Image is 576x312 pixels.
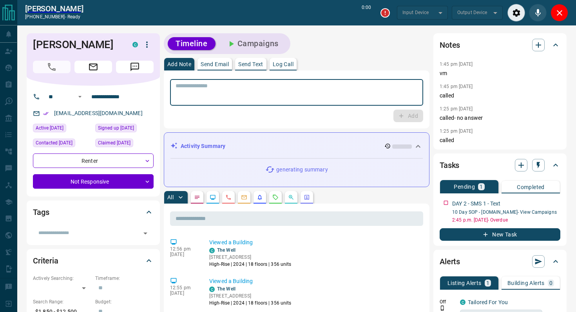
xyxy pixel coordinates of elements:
[209,261,292,268] p: High-Rise | 2024 | 18 floors | 356 units
[272,194,279,200] svg: Requests
[217,286,235,292] a: The Well
[210,194,216,200] svg: Lead Browsing Activity
[95,298,154,305] p: Budget:
[440,69,560,78] p: vm
[209,299,292,307] p: High-Rise | 2024 | 18 floors | 356 units
[170,290,197,296] p: [DATE]
[440,36,560,54] div: Notes
[33,61,71,73] span: Call
[33,139,91,150] div: Thu Sep 11 2025
[276,166,328,174] p: generating summary
[33,275,91,282] p: Actively Searching:
[116,61,154,73] span: Message
[440,61,473,67] p: 1:45 pm [DATE]
[75,92,85,101] button: Open
[452,216,560,224] p: 2:45 p.m. [DATE] - Overdue
[95,139,154,150] div: Thu Jul 03 2025
[241,194,247,200] svg: Emails
[167,61,191,67] p: Add Note
[507,4,525,22] div: Audio Settings
[549,280,552,286] p: 0
[33,174,154,189] div: Not Responsive
[33,203,154,222] div: Tags
[25,13,83,20] p: [PHONE_NUMBER] -
[238,61,263,67] p: Send Text
[440,305,445,311] svg: Push Notification Only
[209,248,215,253] div: condos.ca
[257,194,263,200] svg: Listing Alerts
[36,124,63,132] span: Active [DATE]
[440,159,459,171] h2: Tasks
[33,298,91,305] p: Search Range:
[440,252,560,271] div: Alerts
[486,280,489,286] p: 1
[74,61,112,73] span: Email
[447,280,482,286] p: Listing Alerts
[440,114,560,122] p: called- no answer
[168,37,216,50] button: Timeline
[209,277,420,285] p: Viewed a Building
[140,228,151,239] button: Open
[217,247,235,253] a: The Well
[170,139,423,153] div: Activity Summary
[95,124,154,135] div: Wed Jul 02 2025
[440,156,560,175] div: Tasks
[170,285,197,290] p: 12:55 pm
[440,136,560,144] p: called
[507,280,545,286] p: Building Alerts
[480,184,483,189] p: 1
[98,124,134,132] span: Signed up [DATE]
[468,299,508,305] a: Tailored For You
[132,42,138,47] div: condos.ca
[33,124,91,135] div: Sun Sep 14 2025
[33,153,154,168] div: Renter
[225,194,232,200] svg: Calls
[170,252,197,257] p: [DATE]
[33,206,49,218] h2: Tags
[43,111,49,116] svg: Email Verified
[304,194,310,200] svg: Agent Actions
[54,110,143,116] a: [EMAIL_ADDRESS][DOMAIN_NAME]
[36,139,72,147] span: Contacted [DATE]
[219,37,286,50] button: Campaigns
[460,299,466,305] div: condos.ca
[440,298,455,305] p: Off
[440,255,460,268] h2: Alerts
[67,14,81,20] span: ready
[209,292,292,299] p: [STREET_ADDRESS]
[209,254,292,261] p: [STREET_ADDRESS]
[551,4,568,22] div: Close
[33,251,154,270] div: Criteria
[167,195,174,200] p: All
[440,39,460,51] h2: Notes
[209,238,420,247] p: Viewed a Building
[529,4,547,22] div: Mute
[452,200,501,208] p: DAY 2 - SMS 1 - Text
[95,275,154,282] p: Timeframe:
[440,228,560,241] button: New Task
[194,194,200,200] svg: Notes
[362,4,371,22] p: 0:00
[170,246,197,252] p: 12:56 pm
[273,61,293,67] p: Log Call
[181,142,225,150] p: Activity Summary
[201,61,229,67] p: Send Email
[33,38,121,51] h1: [PERSON_NAME]
[98,139,130,147] span: Claimed [DATE]
[454,184,475,189] p: Pending
[440,84,473,89] p: 1:45 pm [DATE]
[440,106,473,112] p: 1:25 pm [DATE]
[440,128,473,134] p: 1:25 pm [DATE]
[517,184,545,190] p: Completed
[33,254,58,267] h2: Criteria
[288,194,294,200] svg: Opportunities
[25,4,83,13] a: [PERSON_NAME]
[440,92,560,100] p: called
[452,209,557,215] a: 10 Day SOP - [DOMAIN_NAME]- View Campaigns
[209,287,215,292] div: condos.ca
